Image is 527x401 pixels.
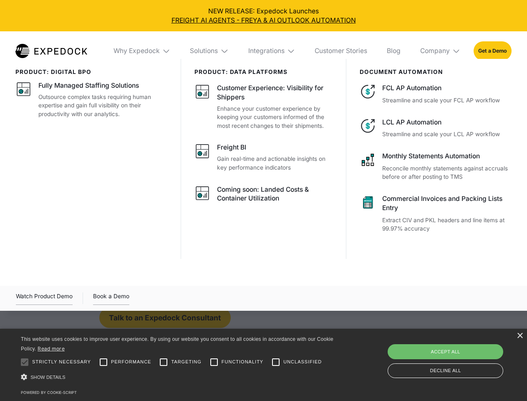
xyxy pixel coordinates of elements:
div: LCL AP Automation [382,118,511,127]
a: Get a Demo [474,41,512,60]
span: This website uses cookies to improve user experience. By using our website you consent to all coo... [21,336,333,352]
a: Customer Experience: Visibility for ShippersEnhance your customer experience by keeping your cust... [194,84,333,130]
a: Freight BIGain real-time and actionable insights on key performance indicators [194,143,333,172]
a: Commercial Invoices and Packing Lists EntryExtract CIV and PKL headers and line items at 99.97% a... [360,194,512,233]
div: Solutions [184,31,235,71]
span: Performance [111,358,151,365]
div: Freight BI [217,143,246,152]
div: Coming soon: Landed Costs & Container Utilization [217,185,333,203]
a: Read more [38,345,65,352]
a: FCL AP AutomationStreamline and scale your FCL AP workflow [360,84,512,104]
a: Book a Demo [93,292,129,305]
iframe: Chat Widget [388,311,527,401]
span: Functionality [222,358,263,365]
div: Show details [21,372,336,383]
a: open lightbox [16,292,73,305]
a: Fully Managed Staffing SolutionsOutsource complex tasks requiring human expertise and gain full v... [15,81,168,118]
div: NEW RELEASE: Expedock Launches [7,7,521,25]
div: Why Expedock [107,31,177,71]
div: Customer Experience: Visibility for Shippers [217,84,333,102]
a: Powered by cookie-script [21,390,77,395]
div: Company [414,31,467,71]
a: Customer Stories [308,31,373,71]
div: Fully Managed Staffing Solutions [38,81,139,90]
p: Gain real-time and actionable insights on key performance indicators [217,155,333,172]
p: Reconcile monthly statements against accruals before or after posting to TMS [382,164,511,181]
div: Integrations [242,31,302,71]
div: Monthly Statements Automation [382,152,511,161]
span: Strictly necessary [32,358,91,365]
div: FCL AP Automation [382,84,511,93]
a: FREIGHT AI AGENTS - FREYA & AI OUTLOOK AUTOMATION [7,16,521,25]
p: Streamline and scale your LCL AP workflow [382,130,511,139]
a: Blog [380,31,407,71]
a: Monthly Statements AutomationReconcile monthly statements against accruals before or after postin... [360,152,512,181]
span: Targeting [171,358,201,365]
span: Unclassified [283,358,322,365]
div: Why Expedock [113,47,160,55]
p: Extract CIV and PKL headers and line items at 99.97% accuracy [382,216,511,233]
div: PRODUCT: data platforms [194,69,333,75]
div: product: digital bpo [15,69,168,75]
div: Solutions [190,47,218,55]
div: Company [420,47,450,55]
p: Outsource complex tasks requiring human expertise and gain full visibility on their productivity ... [38,93,168,119]
div: Commercial Invoices and Packing Lists Entry [382,194,511,213]
div: Integrations [248,47,285,55]
div: Watch Product Demo [16,292,73,305]
div: document automation [360,69,512,75]
span: Show details [30,375,66,380]
a: Coming soon: Landed Costs & Container Utilization [194,185,333,206]
a: LCL AP AutomationStreamline and scale your LCL AP workflow [360,118,512,139]
p: Streamline and scale your FCL AP workflow [382,96,511,105]
p: Enhance your customer experience by keeping your customers informed of the most recent changes to... [217,104,333,130]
